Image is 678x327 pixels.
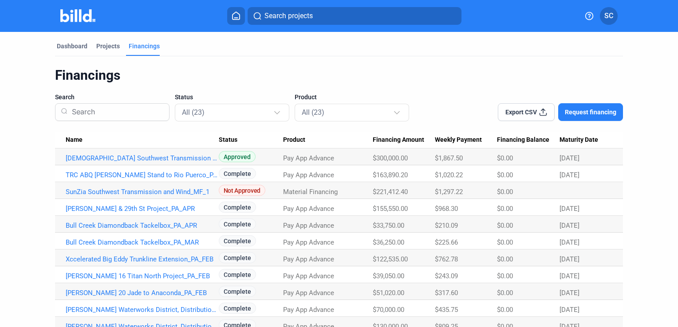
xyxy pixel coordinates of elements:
span: [DATE] [560,171,579,179]
span: $0.00 [497,171,513,179]
a: [DEMOGRAPHIC_DATA] Southwest Transmission and Wind_PA_JUN [66,154,219,162]
span: Pay App Advance [283,306,334,314]
button: SC [600,7,618,25]
span: Complete [219,303,256,314]
span: $0.00 [497,255,513,263]
mat-select-trigger: All (23) [302,108,324,117]
span: [DATE] [560,289,579,297]
span: $210.09 [435,222,458,230]
span: $435.75 [435,306,458,314]
div: Product [283,136,372,144]
span: Pay App Advance [283,154,334,162]
span: Pay App Advance [283,289,334,297]
span: Pay App Advance [283,205,334,213]
span: [DATE] [560,222,579,230]
span: $300,000.00 [373,154,408,162]
span: Complete [219,252,256,263]
span: $122,535.00 [373,255,408,263]
span: Material Financing [283,188,338,196]
span: $1,867.50 [435,154,463,162]
div: Dashboard [57,42,87,51]
span: Pay App Advance [283,255,334,263]
span: Complete [219,218,256,230]
span: Financing Amount [373,136,424,144]
a: Xccelerated Big Eddy Trunkline Extension_PA_FEB [66,255,219,263]
a: SunZia Southwest Transmission and Wind_MF_1 [66,188,219,196]
span: Maturity Date [560,136,598,144]
span: Export CSV [505,108,537,117]
span: [DATE] [560,238,579,246]
span: Complete [219,168,256,179]
div: Financings [129,42,160,51]
span: Complete [219,202,256,213]
div: Financings [55,67,623,84]
span: Complete [219,235,256,246]
a: [PERSON_NAME] 16 Titan North Project_PA_FEB [66,272,219,280]
img: Billd Company Logo [60,9,95,22]
span: Status [175,93,193,101]
span: Product [295,93,317,101]
div: Name [66,136,219,144]
span: Pay App Advance [283,238,334,246]
span: Product [283,136,305,144]
span: $0.00 [497,188,513,196]
span: Request financing [565,108,616,117]
span: $163,890.20 [373,171,408,179]
div: Status [219,136,284,144]
span: $33,750.00 [373,222,404,230]
span: $1,020.22 [435,171,463,179]
span: Complete [219,269,256,280]
span: Search [55,93,75,101]
span: $0.00 [497,289,513,297]
span: Name [66,136,83,144]
span: $51,020.00 [373,289,404,297]
div: Financing Amount [373,136,435,144]
span: $70,000.00 [373,306,404,314]
a: [PERSON_NAME] 20 Jade to Anaconda_PA_FEB [66,289,219,297]
span: Not Approved [219,185,265,196]
a: TRC ABQ [PERSON_NAME] Stand to Rio Puerco_PA_JUN [66,171,219,179]
span: $968.30 [435,205,458,213]
span: $762.78 [435,255,458,263]
span: Pay App Advance [283,272,334,280]
input: Search [68,101,164,124]
span: SC [604,11,613,21]
a: Bull Creek Diamondback Tackelbox_PA_MAR [66,238,219,246]
span: $1,297.22 [435,188,463,196]
span: [DATE] [560,306,579,314]
button: Request financing [558,103,623,121]
span: $0.00 [497,205,513,213]
span: $36,250.00 [373,238,404,246]
span: Approved [219,151,256,162]
button: Search projects [248,7,461,25]
a: [PERSON_NAME] & 29th St Project_PA_APR [66,205,219,213]
span: Financing Balance [497,136,549,144]
span: [DATE] [560,154,579,162]
span: [DATE] [560,272,579,280]
span: Search projects [264,11,313,21]
span: $243.09 [435,272,458,280]
span: $0.00 [497,222,513,230]
span: $221,412.40 [373,188,408,196]
mat-select-trigger: All (23) [182,108,205,117]
span: $0.00 [497,238,513,246]
button: Export CSV [498,103,555,121]
span: Pay App Advance [283,222,334,230]
span: Pay App Advance [283,171,334,179]
a: Bull Creek Diamondback Tackelbox_PA_APR [66,222,219,230]
span: $0.00 [497,306,513,314]
span: $155,550.00 [373,205,408,213]
div: Projects [96,42,120,51]
span: Status [219,136,237,144]
span: $0.00 [497,154,513,162]
span: $0.00 [497,272,513,280]
a: [PERSON_NAME] Waterworks District, Distribution System Improvements_PA_JAN [66,306,219,314]
span: Weekly Payment [435,136,482,144]
div: Financing Balance [497,136,560,144]
span: $317.60 [435,289,458,297]
span: $225.66 [435,238,458,246]
span: [DATE] [560,255,579,263]
div: Maturity Date [560,136,612,144]
span: Complete [219,286,256,297]
div: Weekly Payment [435,136,497,144]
